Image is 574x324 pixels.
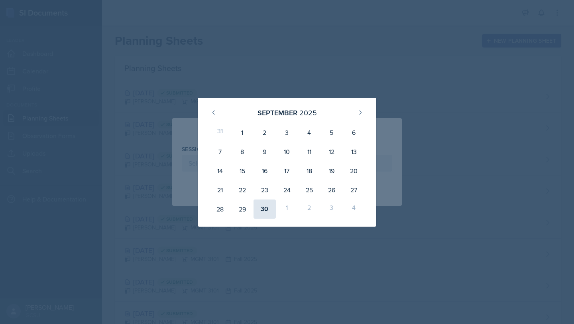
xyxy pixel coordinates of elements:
div: 3 [320,200,343,219]
div: September [258,107,297,118]
div: 11 [298,142,320,161]
div: 6 [343,123,365,142]
div: 1 [276,200,298,219]
div: 2 [298,200,320,219]
div: 14 [209,161,231,180]
div: 4 [343,200,365,219]
div: 15 [231,161,254,180]
div: 24 [276,180,298,200]
div: 28 [209,200,231,219]
div: 26 [320,180,343,200]
div: 31 [209,123,231,142]
div: 18 [298,161,320,180]
div: 5 [320,123,343,142]
div: 1 [231,123,254,142]
div: 2 [254,123,276,142]
div: 25 [298,180,320,200]
div: 19 [320,161,343,180]
div: 27 [343,180,365,200]
div: 7 [209,142,231,161]
div: 10 [276,142,298,161]
div: 8 [231,142,254,161]
div: 22 [231,180,254,200]
div: 30 [254,200,276,219]
div: 2025 [299,107,317,118]
div: 9 [254,142,276,161]
div: 16 [254,161,276,180]
div: 23 [254,180,276,200]
div: 21 [209,180,231,200]
div: 13 [343,142,365,161]
div: 20 [343,161,365,180]
div: 17 [276,161,298,180]
div: 29 [231,200,254,219]
div: 12 [320,142,343,161]
div: 3 [276,123,298,142]
div: 4 [298,123,320,142]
